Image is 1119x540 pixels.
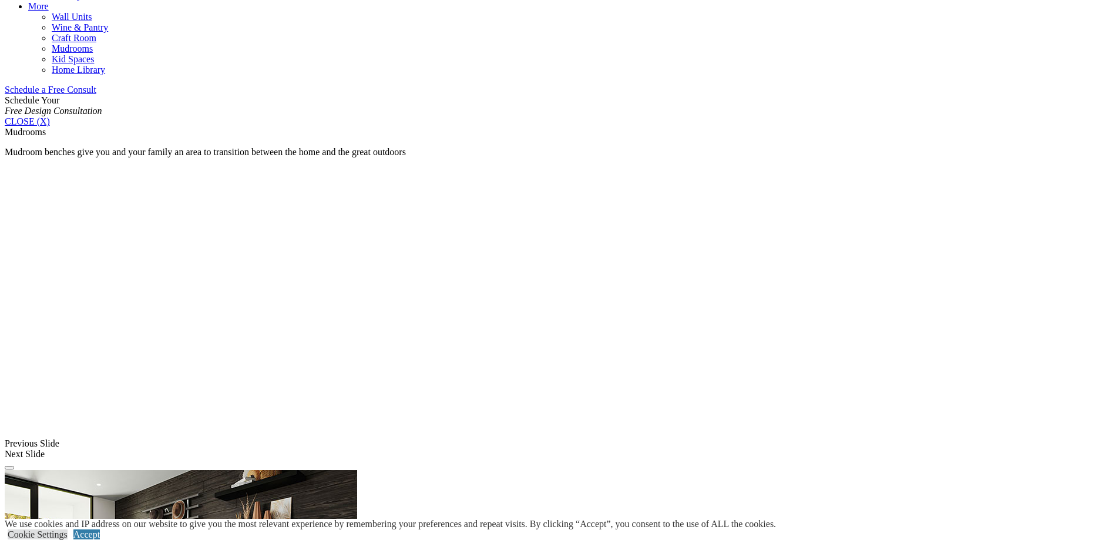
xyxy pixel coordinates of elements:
[28,1,49,11] a: More menu text will display only on big screen
[5,95,102,116] span: Schedule Your
[8,529,68,539] a: Cookie Settings
[52,22,108,32] a: Wine & Pantry
[5,116,50,126] a: CLOSE (X)
[5,106,102,116] em: Free Design Consultation
[5,438,1114,449] div: Previous Slide
[52,33,96,43] a: Craft Room
[5,85,96,95] a: Schedule a Free Consult (opens a dropdown menu)
[52,43,93,53] a: Mudrooms
[52,65,105,75] a: Home Library
[5,147,1114,157] p: Mudroom benches give you and your family an area to transition between the home and the great out...
[5,449,1114,459] div: Next Slide
[5,127,46,137] span: Mudrooms
[52,54,94,64] a: Kid Spaces
[52,12,92,22] a: Wall Units
[5,519,776,529] div: We use cookies and IP address on our website to give you the most relevant experience by remember...
[73,529,100,539] a: Accept
[5,466,14,469] button: Click here to pause slide show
